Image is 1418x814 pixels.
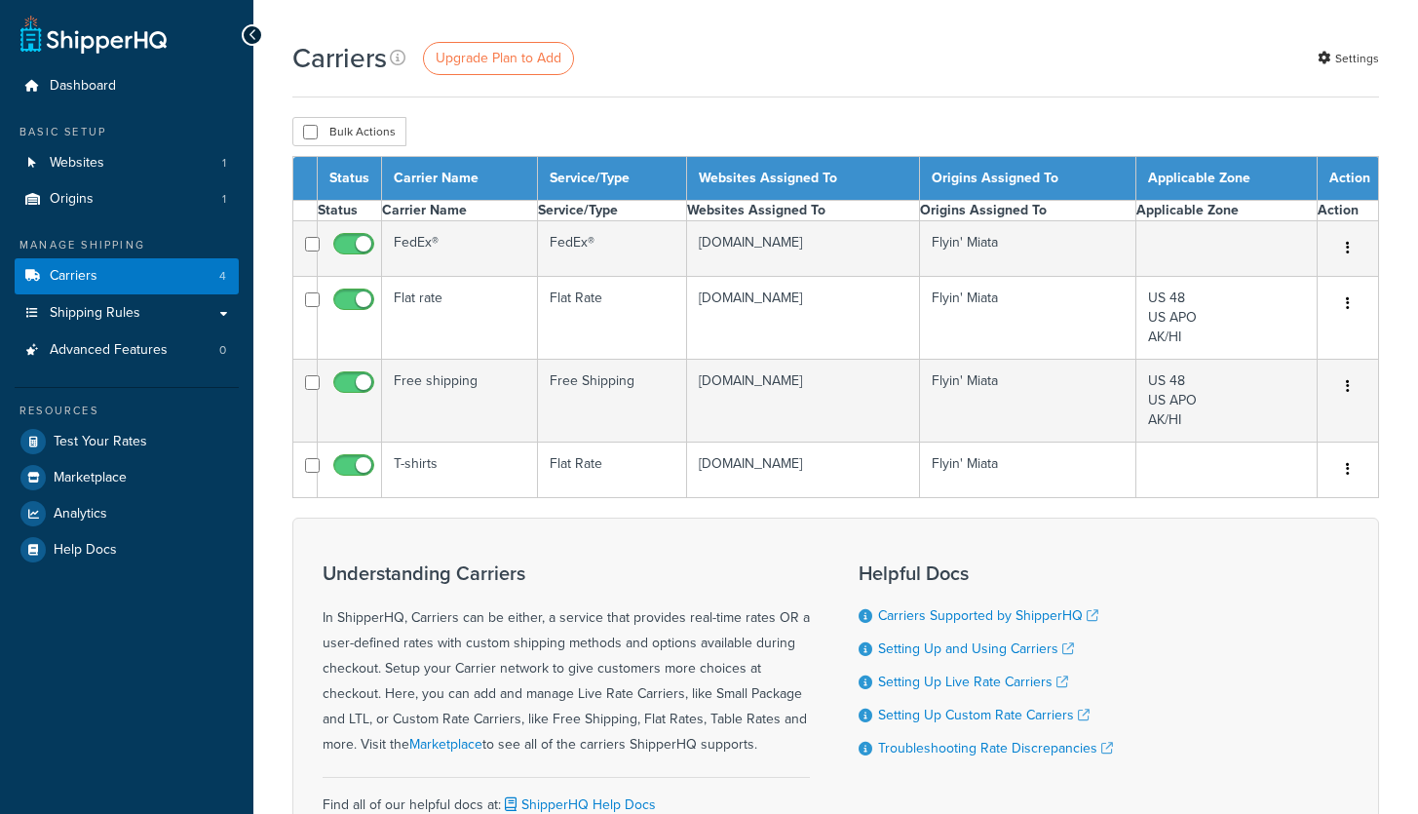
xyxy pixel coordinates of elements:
[538,221,687,277] td: FedEx®
[20,15,167,54] a: ShipperHQ Home
[1135,157,1317,201] th: Applicable Zone
[323,562,810,757] div: In ShipperHQ, Carriers can be either, a service that provides real-time rates OR a user-defined r...
[920,221,1136,277] td: Flyin' Miata
[920,201,1136,221] th: Origins Assigned To
[15,460,239,495] a: Marketplace
[920,360,1136,443] td: Flyin' Miata
[50,305,140,322] span: Shipping Rules
[15,258,239,294] a: Carriers 4
[1135,360,1317,443] td: US 48 US APO AK/HI
[219,268,226,285] span: 4
[878,605,1098,626] a: Carriers Supported by ShipperHQ
[318,157,382,201] th: Status
[15,145,239,181] a: Websites 1
[920,157,1136,201] th: Origins Assigned To
[50,342,168,359] span: Advanced Features
[15,237,239,253] div: Manage Shipping
[382,277,538,360] td: Flat rate
[538,443,687,498] td: Flat Rate
[15,145,239,181] li: Websites
[15,332,239,368] a: Advanced Features 0
[538,277,687,360] td: Flat Rate
[54,542,117,559] span: Help Docs
[50,78,116,95] span: Dashboard
[538,201,687,221] th: Service/Type
[15,258,239,294] li: Carriers
[382,157,538,201] th: Carrier Name
[15,181,239,217] a: Origins 1
[920,277,1136,360] td: Flyin' Miata
[423,42,574,75] a: Upgrade Plan to Add
[687,360,920,443] td: [DOMAIN_NAME]
[859,562,1113,584] h3: Helpful Docs
[382,443,538,498] td: T-shirts
[15,496,239,531] a: Analytics
[219,342,226,359] span: 0
[1135,201,1317,221] th: Applicable Zone
[878,672,1068,692] a: Setting Up Live Rate Carriers
[15,68,239,104] a: Dashboard
[15,124,239,140] div: Basic Setup
[1135,277,1317,360] td: US 48 US APO AK/HI
[1318,157,1379,201] th: Action
[687,277,920,360] td: [DOMAIN_NAME]
[292,39,387,77] h1: Carriers
[409,734,482,755] a: Marketplace
[54,470,127,486] span: Marketplace
[50,155,104,172] span: Websites
[15,181,239,217] li: Origins
[318,201,382,221] th: Status
[687,157,920,201] th: Websites Assigned To
[878,639,1074,659] a: Setting Up and Using Carriers
[382,201,538,221] th: Carrier Name
[538,360,687,443] td: Free Shipping
[687,221,920,277] td: [DOMAIN_NAME]
[54,506,107,523] span: Analytics
[538,157,687,201] th: Service/Type
[382,360,538,443] td: Free shipping
[1318,45,1379,72] a: Settings
[54,434,147,450] span: Test Your Rates
[878,738,1113,758] a: Troubleshooting Rate Discrepancies
[292,117,406,146] button: Bulk Actions
[920,443,1136,498] td: Flyin' Miata
[436,48,561,68] span: Upgrade Plan to Add
[50,268,97,285] span: Carriers
[323,562,810,584] h3: Understanding Carriers
[382,221,538,277] td: FedEx®
[878,705,1090,725] a: Setting Up Custom Rate Carriers
[15,532,239,567] a: Help Docs
[15,424,239,459] a: Test Your Rates
[687,443,920,498] td: [DOMAIN_NAME]
[1318,201,1379,221] th: Action
[50,191,94,208] span: Origins
[15,332,239,368] li: Advanced Features
[15,295,239,331] a: Shipping Rules
[687,201,920,221] th: Websites Assigned To
[222,191,226,208] span: 1
[15,403,239,419] div: Resources
[222,155,226,172] span: 1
